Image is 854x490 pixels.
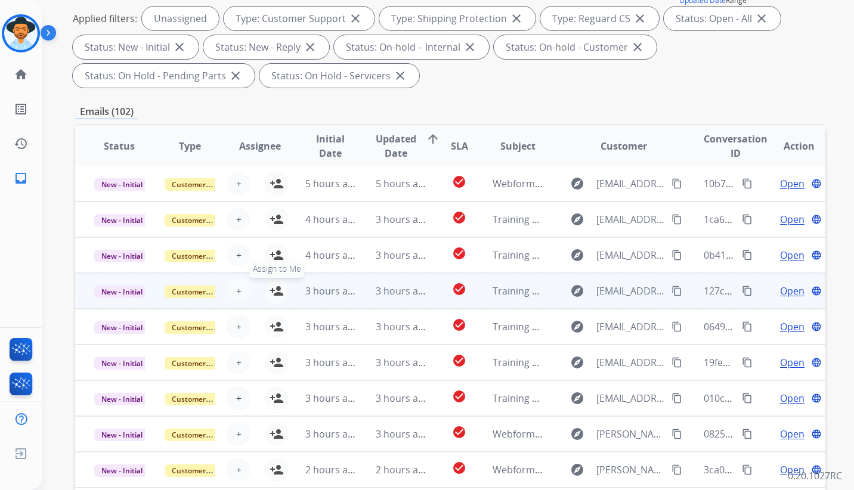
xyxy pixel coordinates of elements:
mat-icon: content_copy [672,321,682,332]
button: + [227,315,250,339]
span: 3 hours ago [376,356,429,369]
mat-icon: close [754,11,769,26]
mat-icon: content_copy [742,321,753,332]
mat-icon: close [463,40,477,54]
span: Customer Support [165,357,242,370]
div: Status: New - Reply [203,35,329,59]
span: + [236,248,242,262]
span: 3 hours ago [376,213,429,226]
span: Subject [500,139,536,153]
mat-icon: language [811,429,822,439]
span: Customer Support [165,464,242,477]
span: Open [780,355,805,370]
span: [EMAIL_ADDRESS][DOMAIN_NAME] [596,248,665,262]
mat-icon: language [811,321,822,332]
mat-icon: explore [570,391,584,405]
mat-icon: close [303,40,317,54]
mat-icon: explore [570,355,584,370]
span: Training PA5: Do Not Assign ([PERSON_NAME]) [493,320,700,333]
span: 4 hours ago [305,249,359,262]
span: [PERSON_NAME][EMAIL_ADDRESS][DOMAIN_NAME] [596,427,665,441]
span: New - Initial [94,321,150,334]
mat-icon: person_add [270,391,284,405]
div: Status: New - Initial [73,35,199,59]
span: Type [179,139,201,153]
span: + [236,176,242,191]
mat-icon: inbox [14,171,28,185]
mat-icon: check_circle [452,461,466,475]
mat-icon: explore [570,284,584,298]
mat-icon: close [633,11,647,26]
button: + [227,243,250,267]
span: New - Initial [94,393,150,405]
span: Open [780,391,805,405]
span: 5 hours ago [305,177,359,190]
mat-icon: explore [570,248,584,262]
span: Customer Support [165,429,242,441]
span: New - Initial [94,429,150,441]
mat-icon: person_add [270,284,284,298]
mat-icon: close [630,40,645,54]
span: [PERSON_NAME][EMAIL_ADDRESS][PERSON_NAME][DOMAIN_NAME] [596,463,665,477]
span: + [236,355,242,370]
mat-icon: person_add [270,320,284,334]
mat-icon: person_add [270,355,284,370]
span: [EMAIL_ADDRESS][DOMAIN_NAME] [596,212,665,227]
mat-icon: content_copy [672,178,682,189]
span: Training PA5: Do Not Assign ([PERSON_NAME]) [493,213,700,226]
span: 3 hours ago [305,320,359,333]
img: avatar [4,17,38,50]
span: Updated Date [376,132,416,160]
mat-icon: person_add [270,212,284,227]
span: Open [780,320,805,334]
mat-icon: check_circle [452,282,466,296]
span: 3 hours ago [305,392,359,405]
span: Customer Support [165,214,242,227]
mat-icon: arrow_upward [426,132,440,146]
mat-icon: explore [570,463,584,477]
mat-icon: check_circle [452,425,466,439]
div: Status: On-hold - Customer [494,35,657,59]
span: Customer Support [165,178,242,191]
mat-icon: close [393,69,407,83]
span: 3 hours ago [376,427,429,441]
mat-icon: content_copy [742,429,753,439]
span: Status [104,139,135,153]
mat-icon: language [811,250,822,260]
span: Webform from [EMAIL_ADDRESS][DOMAIN_NAME] on [DATE] [493,427,763,441]
span: New - Initial [94,357,150,370]
button: + [227,172,250,196]
mat-icon: check_circle [452,175,466,189]
button: + [227,351,250,374]
mat-icon: home [14,67,28,82]
mat-icon: content_copy [742,178,753,189]
th: Action [755,125,825,167]
div: Unassigned [142,7,219,30]
button: + [227,279,250,303]
div: Status: On Hold - Servicers [259,64,419,88]
span: 3 hours ago [376,284,429,297]
mat-icon: content_copy [672,429,682,439]
span: + [236,320,242,334]
span: Open [780,284,805,298]
mat-icon: person_add [270,248,284,262]
span: Assignee [239,139,281,153]
span: Training PA1: Do Not Assign ([PERSON_NAME]) [493,284,700,297]
span: [EMAIL_ADDRESS][DOMAIN_NAME] [596,391,665,405]
mat-icon: close [509,11,524,26]
mat-icon: content_copy [742,464,753,475]
p: Emails (102) [75,104,138,119]
span: Customer [601,139,647,153]
span: Customer Support [165,286,242,298]
mat-icon: content_copy [672,357,682,368]
span: 3 hours ago [305,356,359,369]
span: 5 hours ago [376,177,429,190]
mat-icon: language [811,178,822,189]
div: Type: Shipping Protection [379,7,536,30]
span: [EMAIL_ADDRESS][DOMAIN_NAME] [596,320,665,334]
div: Type: Reguard CS [540,7,659,30]
mat-icon: person_add [270,176,284,191]
span: Training PA3: Do Not Assign ([PERSON_NAME]) [493,356,700,369]
span: [EMAIL_ADDRESS][DOMAIN_NAME] [596,284,665,298]
span: 3 hours ago [376,392,429,405]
